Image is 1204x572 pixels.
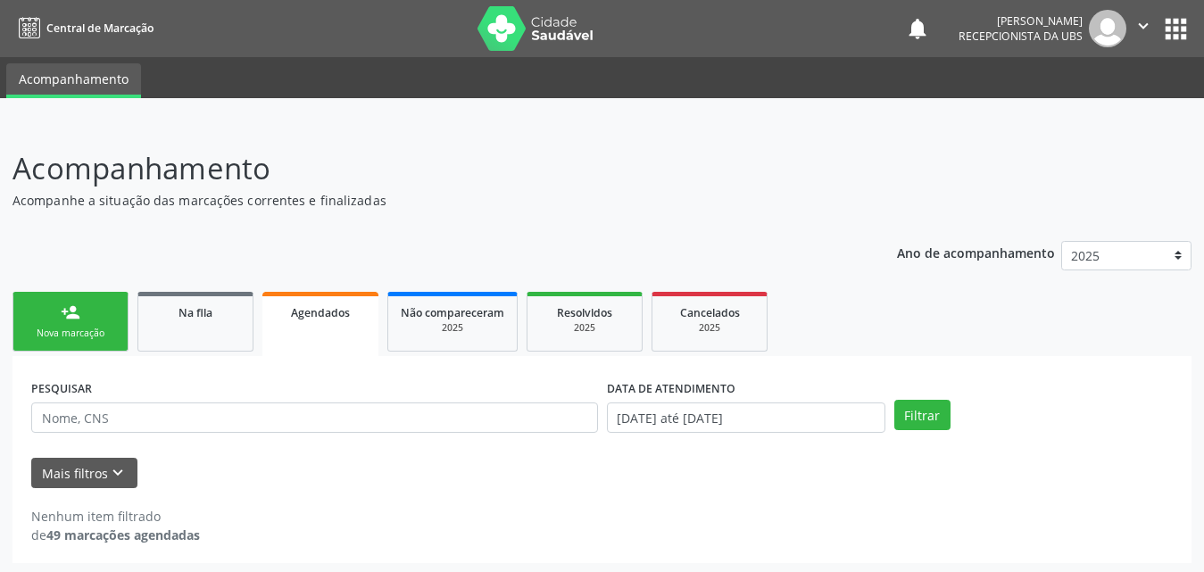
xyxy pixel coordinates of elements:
span: Resolvidos [557,305,612,320]
button: Filtrar [894,400,951,430]
strong: 49 marcações agendadas [46,526,200,543]
button: notifications [905,16,930,41]
div: Nova marcação [26,327,115,340]
span: Cancelados [680,305,740,320]
p: Acompanhe a situação das marcações correntes e finalizadas [12,191,838,210]
p: Acompanhamento [12,146,838,191]
i:  [1133,16,1153,36]
input: Nome, CNS [31,402,598,433]
div: [PERSON_NAME] [959,13,1083,29]
span: Recepcionista da UBS [959,29,1083,44]
span: Na fila [179,305,212,320]
p: Ano de acompanhamento [897,241,1055,263]
label: DATA DE ATENDIMENTO [607,375,735,402]
div: person_add [61,303,80,322]
span: Não compareceram [401,305,504,320]
div: de [31,526,200,544]
button: Mais filtroskeyboard_arrow_down [31,458,137,489]
span: Central de Marcação [46,21,154,36]
a: Central de Marcação [12,13,154,43]
div: Nenhum item filtrado [31,507,200,526]
label: PESQUISAR [31,375,92,402]
div: 2025 [540,321,629,335]
div: 2025 [401,321,504,335]
a: Acompanhamento [6,63,141,98]
div: 2025 [665,321,754,335]
input: Selecione um intervalo [607,402,885,433]
i: keyboard_arrow_down [108,463,128,483]
button: apps [1160,13,1192,45]
img: img [1089,10,1126,47]
button:  [1126,10,1160,47]
span: Agendados [291,305,350,320]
